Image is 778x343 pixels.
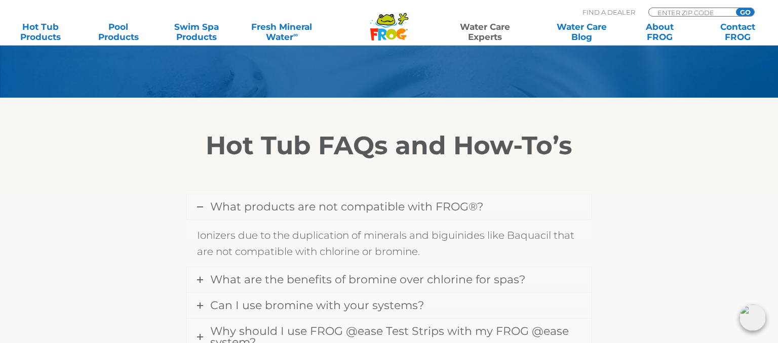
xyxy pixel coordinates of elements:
[77,131,701,161] h2: Hot Tub FAQs and How-To’s
[197,227,581,260] p: Ionizers due to the duplication of minerals and biguinides like Baquacil that are not compatible ...
[582,8,635,17] p: Find A Dealer
[210,200,483,213] span: What products are not compatible with FROG®?
[210,298,424,312] span: Can I use bromine with your systems?
[707,22,768,42] a: ContactFROG
[187,267,591,292] a: What are the benefits of bromine over chlorine for spas?
[187,194,591,220] a: What products are not compatible with FROG®?
[656,8,725,17] input: Zip Code Form
[629,22,690,42] a: AboutFROG
[740,305,766,331] img: openIcon
[88,22,149,42] a: PoolProducts
[244,22,320,42] a: Fresh MineralWater∞
[436,22,534,42] a: Water CareExperts
[187,293,591,318] a: Can I use bromine with your systems?
[10,22,71,42] a: Hot TubProducts
[552,22,612,42] a: Water CareBlog
[736,8,754,16] input: GO
[166,22,227,42] a: Swim SpaProducts
[210,273,525,286] span: What are the benefits of bromine over chlorine for spas?
[293,31,298,38] sup: ∞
